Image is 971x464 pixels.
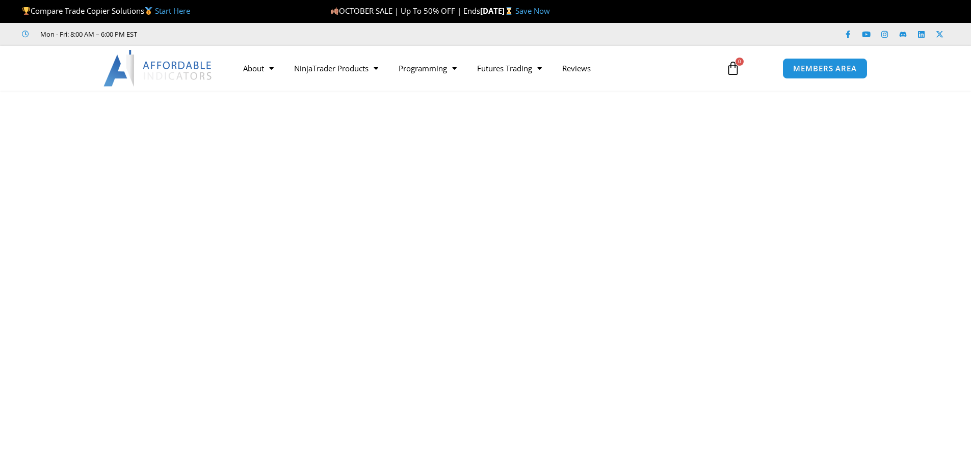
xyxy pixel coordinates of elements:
[233,57,284,80] a: About
[155,6,190,16] a: Start Here
[480,6,515,16] strong: [DATE]
[736,58,744,66] span: 0
[711,53,755,83] a: 0
[782,58,868,79] a: MEMBERS AREA
[331,7,338,15] img: 🍂
[515,6,550,16] a: Save Now
[22,6,190,16] span: Compare Trade Copier Solutions
[151,29,304,39] iframe: Customer reviews powered by Trustpilot
[145,7,152,15] img: 🥇
[330,6,480,16] span: OCTOBER SALE | Up To 50% OFF | Ends
[388,57,467,80] a: Programming
[467,57,552,80] a: Futures Trading
[793,65,857,72] span: MEMBERS AREA
[22,7,30,15] img: 🏆
[103,50,213,87] img: LogoAI | Affordable Indicators – NinjaTrader
[505,7,513,15] img: ⌛
[552,57,601,80] a: Reviews
[284,57,388,80] a: NinjaTrader Products
[233,57,714,80] nav: Menu
[38,28,137,40] span: Mon - Fri: 8:00 AM – 6:00 PM EST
